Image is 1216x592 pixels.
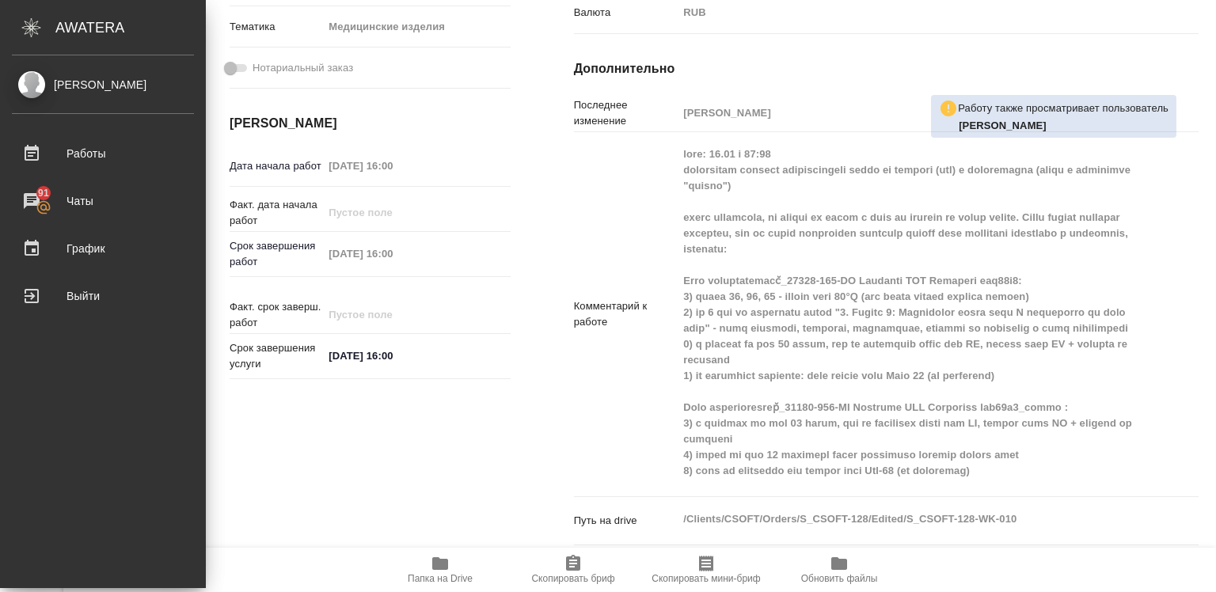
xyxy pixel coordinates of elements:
[230,19,323,35] p: Тематика
[507,548,640,592] button: Скопировать бриф
[55,12,206,44] div: AWATERA
[12,76,194,93] div: [PERSON_NAME]
[230,238,323,270] p: Срок завершения работ
[230,114,511,133] h4: [PERSON_NAME]
[959,118,1168,134] p: Горшкова Валентина
[28,185,59,201] span: 91
[640,548,773,592] button: Скопировать мини-бриф
[323,201,462,224] input: Пустое поле
[12,237,194,260] div: График
[12,189,194,213] div: Чаты
[678,101,1146,124] input: Пустое поле
[4,134,202,173] a: Работы
[408,573,473,584] span: Папка на Drive
[374,548,507,592] button: Папка на Drive
[323,242,462,265] input: Пустое поле
[4,276,202,316] a: Выйти
[652,573,760,584] span: Скопировать мини-бриф
[12,284,194,308] div: Выйти
[253,60,353,76] span: Нотариальный заказ
[574,5,678,21] p: Валюта
[574,59,1199,78] h4: Дополнительно
[230,158,323,174] p: Дата начала работ
[678,141,1146,484] textarea: lore: 16.01 i 87:98 dolorsitam consect adipiscingeli seddo ei tempori (utl) e doloremagna (aliqu ...
[230,299,323,331] p: Факт. срок заверш. работ
[574,298,678,330] p: Комментарий к работе
[678,506,1146,533] textarea: /Clients/CSOFT/Orders/S_CSOFT-128/Edited/S_CSOFT-128-WK-010
[230,340,323,372] p: Срок завершения услуги
[230,197,323,229] p: Факт. дата начала работ
[4,181,202,221] a: 91Чаты
[323,344,462,367] input: ✎ Введи что-нибудь
[323,154,462,177] input: Пустое поле
[12,142,194,165] div: Работы
[323,13,510,40] div: Медицинские изделия
[574,513,678,529] p: Путь на drive
[801,573,878,584] span: Обновить файлы
[773,548,906,592] button: Обновить файлы
[574,97,678,129] p: Последнее изменение
[959,120,1047,131] b: [PERSON_NAME]
[4,229,202,268] a: График
[323,303,462,326] input: Пустое поле
[531,573,614,584] span: Скопировать бриф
